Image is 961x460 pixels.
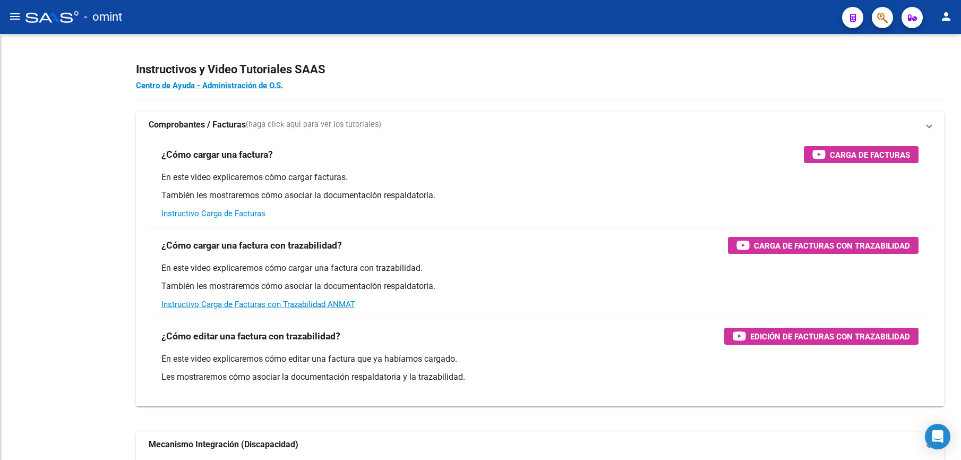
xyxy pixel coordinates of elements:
p: También les mostraremos cómo asociar la documentación respaldatoria. [161,280,919,292]
strong: Comprobantes / Facturas [149,119,246,131]
strong: Mecanismo Integración (Discapacidad) [149,439,298,450]
p: En este video explicaremos cómo cargar facturas. [161,172,919,183]
h3: ¿Cómo cargar una factura? [161,147,273,162]
button: Carga de Facturas [804,146,919,163]
mat-icon: person [940,10,953,23]
mat-icon: menu [8,10,21,23]
p: En este video explicaremos cómo editar una factura que ya habíamos cargado. [161,353,919,365]
mat-expansion-panel-header: Mecanismo Integración (Discapacidad) [136,432,944,457]
button: Edición de Facturas con Trazabilidad [724,328,919,345]
span: - omint [84,5,122,29]
span: Carga de Facturas con Trazabilidad [754,239,910,252]
button: Carga de Facturas con Trazabilidad [728,237,919,254]
div: Open Intercom Messenger [925,424,950,449]
span: (haga click aquí para ver los tutoriales) [246,119,381,131]
mat-expansion-panel-header: Comprobantes / Facturas(haga click aquí para ver los tutoriales) [136,112,944,138]
p: En este video explicaremos cómo cargar una factura con trazabilidad. [161,262,919,274]
span: Carga de Facturas [830,148,910,161]
a: Instructivo Carga de Facturas [161,209,265,218]
p: También les mostraremos cómo asociar la documentación respaldatoria. [161,190,919,201]
a: Centro de Ayuda - Administración de O.S. [136,81,283,90]
h3: ¿Cómo cargar una factura con trazabilidad? [161,238,342,253]
h3: ¿Cómo editar una factura con trazabilidad? [161,329,340,344]
span: Edición de Facturas con Trazabilidad [750,330,910,343]
a: Instructivo Carga de Facturas con Trazabilidad ANMAT [161,300,355,309]
h2: Instructivos y Video Tutoriales SAAS [136,59,944,80]
p: Les mostraremos cómo asociar la documentación respaldatoria y la trazabilidad. [161,371,919,383]
div: Comprobantes / Facturas(haga click aquí para ver los tutoriales) [136,138,944,406]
